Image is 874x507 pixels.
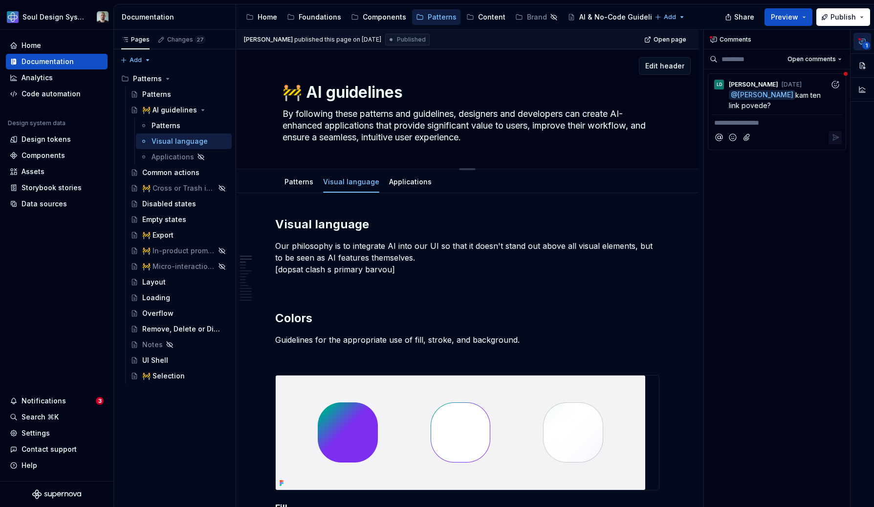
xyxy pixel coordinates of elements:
button: Add emoji [726,131,740,144]
a: Documentation [6,54,108,69]
div: Foundations [299,12,341,22]
div: Design system data [8,119,66,127]
div: Common actions [142,168,199,177]
div: Help [22,461,37,470]
a: Disabled states [127,196,232,212]
svg: Supernova Logo [32,489,81,499]
textarea: 🚧 AI guidelines [281,81,650,104]
span: @ [729,90,795,100]
div: AI & No-Code Guidelines [579,12,660,22]
a: Applications [389,177,432,186]
span: Share [734,12,754,22]
p: Guidelines for the appropriate use of fill, stroke, and background. [275,334,659,346]
div: Comments [704,30,850,49]
a: Patterns [412,9,460,25]
div: Loading [142,293,170,303]
div: Data sources [22,199,67,209]
div: Patterns [152,121,180,131]
div: 🚧 Selection [142,371,185,381]
a: Patterns [136,118,232,133]
button: Add reaction [829,78,842,91]
button: Add [652,10,688,24]
div: 🚧 In-product promotions [142,246,215,256]
button: Soul Design SystemLukas Vilkus [2,6,111,27]
span: Open page [654,36,686,44]
span: 27 [195,36,205,44]
div: Design tokens [22,134,71,144]
a: Home [6,38,108,53]
button: Attach files [741,131,754,144]
div: LD [717,81,722,88]
p: Our philosophy is to integrate AI into our UI so that it doesn't stand out above all visual eleme... [275,240,659,275]
div: Overflow [142,309,174,318]
div: Components [22,151,65,160]
div: UI Shell [142,355,168,365]
span: [PERSON_NAME] [729,81,778,88]
a: Notes [127,337,232,353]
div: Documentation [122,12,232,22]
div: Visual language [319,171,383,192]
span: 3 [96,397,104,405]
div: 🚧 AI guidelines [142,105,197,115]
div: published this page on [DATE] [294,36,381,44]
a: Open page [641,33,691,46]
img: d4a0c599-db9c-4be0-b487-25cf6a4eb8ab.png [276,375,645,490]
div: Assets [22,167,44,176]
a: Patterns [284,177,313,186]
div: Patterns [428,12,457,22]
h2: Colors [275,310,659,326]
div: 🚧 Export [142,230,174,240]
span: Add [664,13,676,21]
img: 1ea0bd9b-656a-4045-8d3b-f5d01442cdbd.png [7,11,19,23]
button: Publish [816,8,870,26]
div: Home [22,41,41,50]
div: Settings [22,428,50,438]
div: Notes [142,340,163,350]
a: Settings [6,425,108,441]
a: 🚧 In-product promotions [127,243,232,259]
a: Data sources [6,196,108,212]
a: Foundations [283,9,345,25]
a: Remove, Delete or Disconnect [127,321,232,337]
h2: Visual language [275,217,659,232]
span: Publish [830,12,856,22]
div: Brand [527,12,547,22]
div: Code automation [22,89,81,99]
div: Soul Design System [22,12,85,22]
span: Preview [771,12,798,22]
span: Open comments [787,55,836,63]
button: Preview [765,8,812,26]
a: Applications [136,149,232,165]
a: Design tokens [6,132,108,147]
div: Empty states [142,215,186,224]
a: Patterns [127,87,232,102]
div: Page tree [117,71,232,384]
div: Storybook stories [22,183,82,193]
div: Remove, Delete or Disconnect [142,324,223,334]
div: Patterns [281,171,317,192]
span: kam ten link povede? [729,91,823,110]
div: Visual language [152,136,208,146]
a: Components [6,148,108,163]
span: [PERSON_NAME] [738,91,793,99]
img: Lukas Vilkus [97,11,109,23]
button: Notifications3 [6,393,108,409]
a: Home [242,9,281,25]
a: Overflow [127,306,232,321]
a: Loading [127,290,232,306]
div: Notifications [22,396,66,406]
div: Patterns [142,89,171,99]
div: Search ⌘K [22,412,59,422]
div: 🚧 Cross or Trash icon [142,183,215,193]
div: Composer editor [712,114,842,128]
button: Help [6,458,108,473]
div: 🚧 Micro-interactions [142,262,215,271]
div: Components [363,12,406,22]
a: Visual language [323,177,379,186]
div: Contact support [22,444,77,454]
a: UI Shell [127,353,232,368]
a: Visual language [136,133,232,149]
a: Assets [6,164,108,179]
div: Pages [121,36,150,44]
